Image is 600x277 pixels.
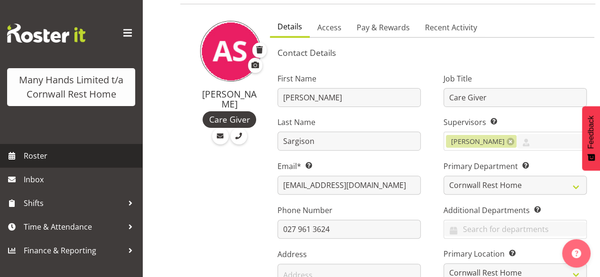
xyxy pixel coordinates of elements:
img: Rosterit website logo [7,24,85,43]
img: annmarie-sargison6913.jpg [200,21,261,81]
span: [PERSON_NAME] [451,136,505,147]
span: Pay & Rewards [357,22,410,33]
span: Feedback [587,116,595,149]
span: Finance & Reporting [24,243,123,258]
span: Details [277,21,302,32]
span: Access [317,22,342,33]
span: Shifts [24,196,123,210]
input: Job Title [443,88,587,107]
input: First Name [277,88,421,107]
label: First Name [277,73,421,84]
input: Last Name [277,132,421,151]
label: Primary Location [443,248,587,259]
span: Care Giver [209,113,250,125]
a: Email Employee [212,128,229,144]
span: Recent Activity [425,22,477,33]
label: Last Name [277,116,421,128]
label: Address [277,249,421,260]
span: Roster [24,149,138,163]
label: Job Title [443,73,587,84]
span: Time & Attendance [24,220,123,234]
input: Phone Number [277,220,421,239]
button: Feedback - Show survey [582,106,600,170]
span: Inbox [24,172,138,187]
label: Phone Number [277,205,421,216]
h5: Contact Details [277,47,587,58]
label: Primary Department [443,161,587,172]
input: Email Address [277,176,421,195]
img: help-xxl-2.png [572,249,581,258]
h4: [PERSON_NAME] [200,89,258,109]
label: Email* [277,161,421,172]
label: Additional Departments [443,205,587,216]
a: Call Employee [231,128,247,144]
input: Search for departments [444,222,586,236]
div: Many Hands Limited t/a Cornwall Rest Home [17,73,126,101]
label: Supervisors [443,116,587,128]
